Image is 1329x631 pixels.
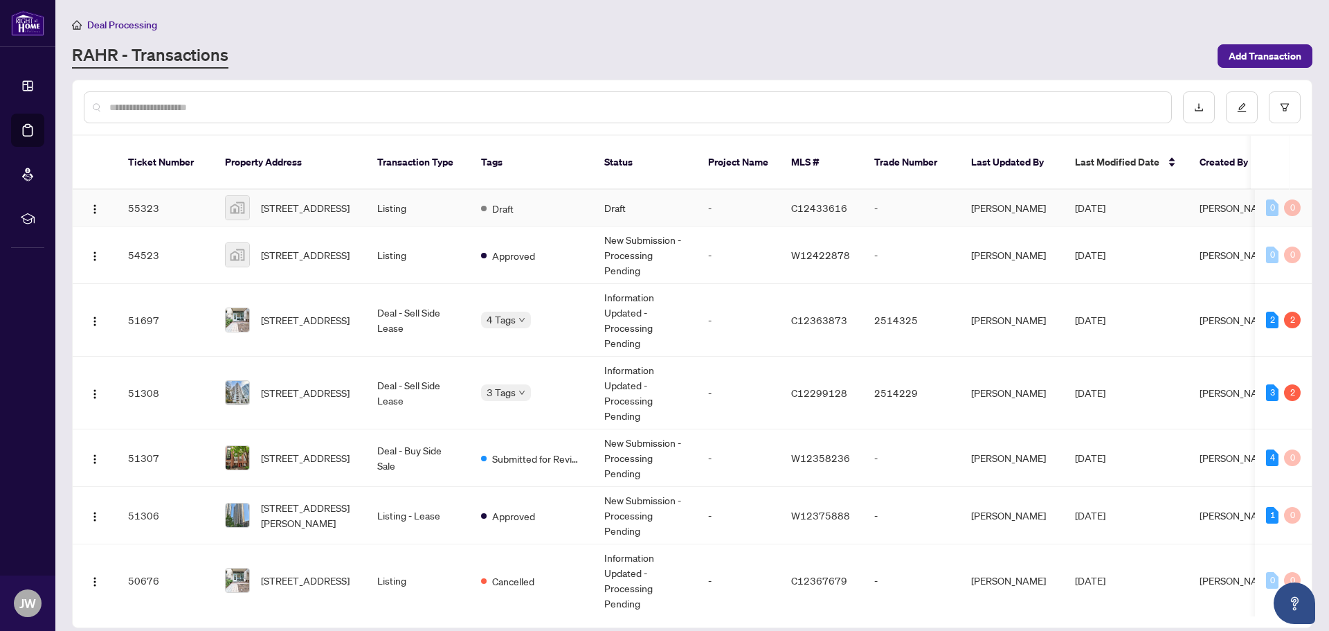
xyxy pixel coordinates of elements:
div: 0 [1284,247,1301,263]
div: 1 [1266,507,1278,524]
td: - [697,544,780,617]
th: Last Modified Date [1064,136,1188,190]
span: 4 Tags [487,312,516,328]
img: logo [11,10,44,36]
span: edit [1237,103,1247,112]
span: Submitted for Review [492,451,582,466]
td: 2514229 [863,357,960,429]
span: [STREET_ADDRESS] [261,573,350,588]
div: 2 [1284,384,1301,401]
div: 0 [1266,247,1278,263]
button: Logo [84,309,106,331]
span: [STREET_ADDRESS][PERSON_NAME] [261,500,355,531]
img: Logo [89,511,100,522]
td: - [863,544,960,617]
div: 0 [1284,572,1301,589]
td: [PERSON_NAME] [960,284,1064,357]
div: 0 [1284,450,1301,466]
button: edit [1226,91,1258,123]
span: Deal Processing [87,19,157,31]
span: [STREET_ADDRESS] [261,312,350,328]
span: Draft [492,201,514,216]
td: - [697,190,780,226]
td: Draft [593,190,697,226]
span: [STREET_ADDRESS] [261,385,350,400]
span: [DATE] [1075,452,1105,464]
td: - [697,487,780,544]
th: Property Address [214,136,366,190]
img: Logo [89,204,100,215]
td: Information Updated - Processing Pending [593,357,697,429]
span: C12367679 [791,574,847,587]
span: [DATE] [1075,249,1105,261]
a: RAHR - Transactions [72,44,228,69]
span: Add Transaction [1229,45,1301,67]
td: Information Updated - Processing Pending [593,544,697,617]
th: Ticket Number [117,136,214,190]
span: [PERSON_NAME] [1200,574,1274,587]
img: Logo [89,576,100,587]
td: 51306 [117,487,214,544]
th: Last Updated By [960,136,1064,190]
td: - [863,190,960,226]
button: Logo [84,382,106,404]
td: 2514325 [863,284,960,357]
span: [PERSON_NAME] [1200,386,1274,399]
td: 50676 [117,544,214,617]
td: New Submission - Processing Pending [593,226,697,284]
td: - [863,487,960,544]
span: [STREET_ADDRESS] [261,200,350,215]
td: [PERSON_NAME] [960,190,1064,226]
img: thumbnail-img [226,446,249,470]
span: [PERSON_NAME] [1200,509,1274,522]
span: [PERSON_NAME] [1200,452,1274,464]
span: [DATE] [1075,386,1105,399]
td: 51308 [117,357,214,429]
div: 0 [1284,199,1301,216]
img: Logo [89,389,100,400]
button: Logo [84,197,106,219]
td: - [863,226,960,284]
span: [PERSON_NAME] [1200,202,1274,214]
th: MLS # [780,136,863,190]
div: 0 [1284,507,1301,524]
td: New Submission - Processing Pending [593,487,697,544]
span: W12422878 [791,249,850,261]
img: thumbnail-img [226,569,249,592]
span: W12375888 [791,509,850,522]
span: [PERSON_NAME] [1200,314,1274,326]
span: down [518,317,525,323]
img: Logo [89,316,100,327]
th: Status [593,136,697,190]
span: [DATE] [1075,314,1105,326]
th: Trade Number [863,136,960,190]
img: thumbnail-img [226,196,249,220]
button: filter [1269,91,1301,123]
button: Add Transaction [1218,44,1312,68]
div: 2 [1266,312,1278,328]
td: 55323 [117,190,214,226]
td: - [697,284,780,357]
td: - [697,226,780,284]
span: W12358236 [791,452,850,464]
div: 2 [1284,312,1301,328]
td: Listing - Lease [366,487,470,544]
td: - [697,429,780,487]
span: JW [19,594,36,613]
button: Logo [84,569,106,592]
span: home [72,20,82,30]
td: Deal - Sell Side Lease [366,357,470,429]
td: - [697,357,780,429]
span: [STREET_ADDRESS] [261,247,350,263]
span: C12299128 [791,386,847,399]
span: filter [1280,103,1290,112]
span: Cancelled [492,574,534,589]
span: [DATE] [1075,202,1105,214]
button: Open asap [1274,583,1315,624]
td: Deal - Sell Side Lease [366,284,470,357]
td: New Submission - Processing Pending [593,429,697,487]
button: download [1183,91,1215,123]
img: thumbnail-img [226,243,249,267]
td: Listing [366,226,470,284]
td: 54523 [117,226,214,284]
